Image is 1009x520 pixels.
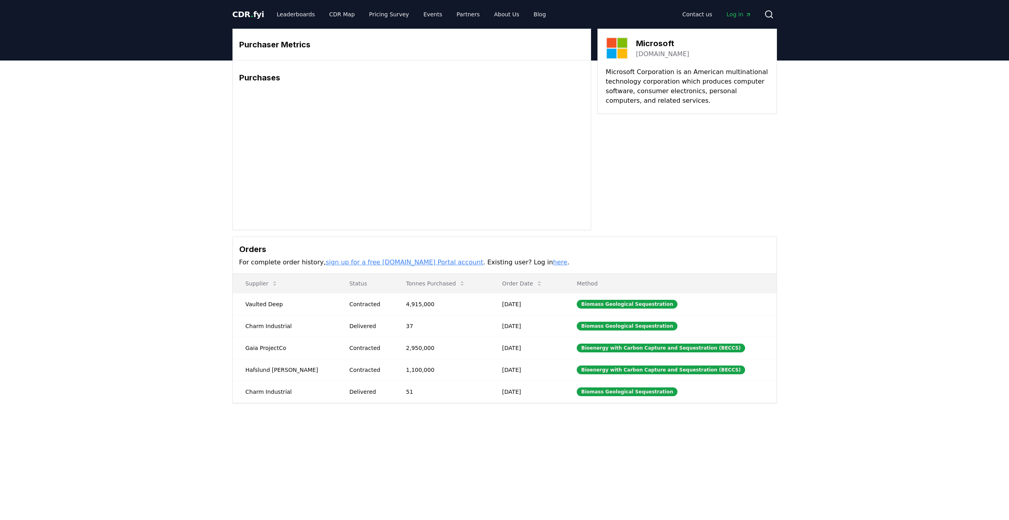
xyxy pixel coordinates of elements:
div: Bioenergy with Carbon Capture and Sequestration (BECCS) [577,366,745,374]
h3: Microsoft [636,37,689,49]
button: Tonnes Purchased [400,276,472,291]
td: [DATE] [490,315,564,337]
td: Charm Industrial [233,381,337,403]
div: Contracted [349,344,387,352]
a: Blog [527,7,552,22]
td: 4,915,000 [393,293,490,315]
div: Biomass Geological Sequestration [577,300,677,309]
div: Biomass Geological Sequestration [577,322,677,330]
td: Charm Industrial [233,315,337,337]
span: Log in [726,10,751,18]
td: 2,950,000 [393,337,490,359]
a: CDR Map [323,7,361,22]
span: CDR fyi [232,10,264,19]
a: About Us [488,7,525,22]
div: Contracted [349,366,387,374]
span: . [250,10,253,19]
nav: Main [270,7,552,22]
h3: Purchaser Metrics [239,39,584,51]
div: Biomass Geological Sequestration [577,387,677,396]
p: Microsoft Corporation is an American multinational technology corporation which produces computer... [606,67,769,106]
td: 37 [393,315,490,337]
p: For complete order history, . Existing user? Log in . [239,258,770,267]
div: Delivered [349,322,387,330]
img: Microsoft-logo [606,37,628,59]
td: Hafslund [PERSON_NAME] [233,359,337,381]
a: CDR.fyi [232,9,264,20]
div: Contracted [349,300,387,308]
a: Partners [450,7,486,22]
nav: Main [676,7,757,22]
td: Gaia ProjectCo [233,337,337,359]
a: [DOMAIN_NAME] [636,49,689,59]
h3: Orders [239,243,770,255]
button: Order Date [496,276,549,291]
td: 1,100,000 [393,359,490,381]
a: here [553,258,567,266]
p: Method [570,280,770,287]
div: Delivered [349,388,387,396]
a: Contact us [676,7,718,22]
a: Pricing Survey [363,7,415,22]
a: Log in [720,7,757,22]
td: [DATE] [490,293,564,315]
div: Bioenergy with Carbon Capture and Sequestration (BECCS) [577,344,745,352]
td: [DATE] [490,359,564,381]
td: [DATE] [490,337,564,359]
td: Vaulted Deep [233,293,337,315]
a: sign up for a free [DOMAIN_NAME] Portal account [326,258,483,266]
a: Events [417,7,449,22]
p: Status [343,280,387,287]
td: 51 [393,381,490,403]
h3: Purchases [239,72,584,84]
button: Supplier [239,276,285,291]
a: Leaderboards [270,7,321,22]
td: [DATE] [490,381,564,403]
